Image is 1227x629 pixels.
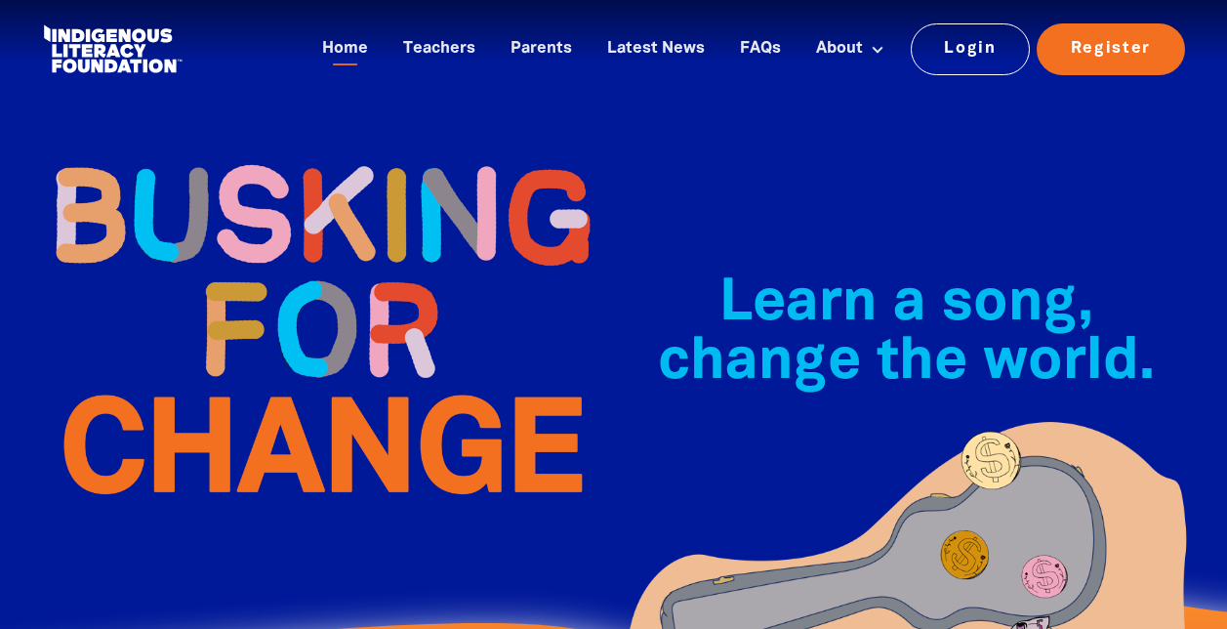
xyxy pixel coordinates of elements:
[658,277,1155,390] span: Learn a song, change the world.
[391,33,487,65] a: Teachers
[728,33,793,65] a: FAQs
[911,23,1031,74] a: Login
[595,33,716,65] a: Latest News
[1037,23,1185,74] a: Register
[310,33,380,65] a: Home
[804,33,896,65] a: About
[499,33,584,65] a: Parents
